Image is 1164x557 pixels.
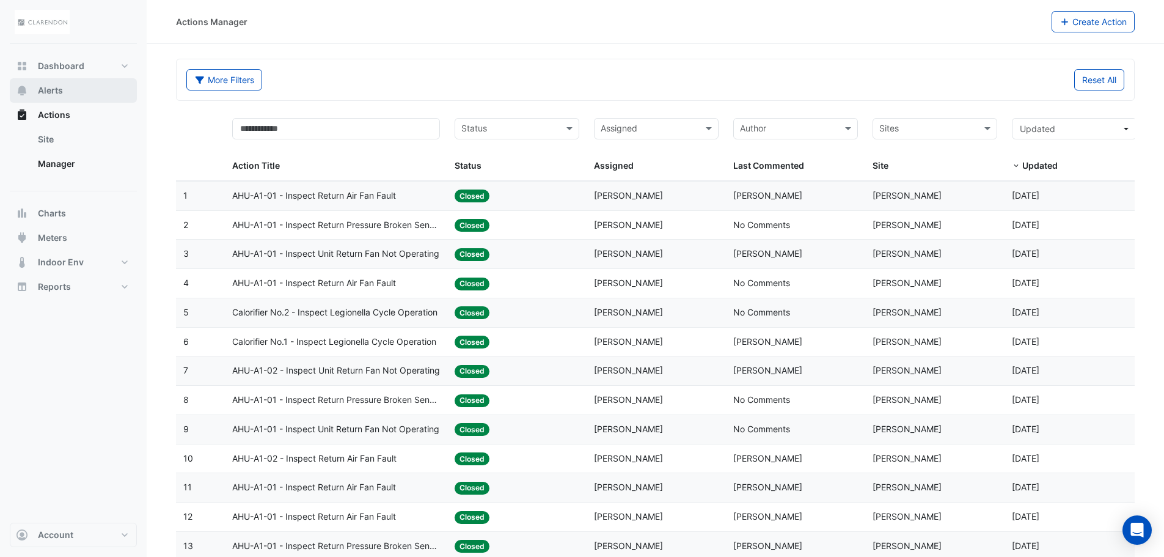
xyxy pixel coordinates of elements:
span: Closed [455,423,489,436]
span: [PERSON_NAME] [873,540,942,551]
div: Actions [10,127,137,181]
app-icon: Indoor Env [16,256,28,268]
span: 2025-08-13T09:37:07.474 [1012,190,1039,201]
span: Closed [455,190,489,202]
span: No Comments [733,278,790,288]
span: 2025-07-14T08:09:54.140 [1012,394,1039,405]
span: 5 [183,307,189,317]
span: [PERSON_NAME] [873,511,942,522]
button: Meters [10,226,137,250]
span: AHU-A1-01 - Inspect Return Pressure Broken Sensor [232,539,441,553]
span: 2025-07-16T09:01:57.899 [1012,365,1039,375]
span: Action Title [232,160,280,171]
span: Actions [38,109,70,121]
span: 2025-07-09T09:23:46.887 [1012,540,1039,551]
span: 1 [183,190,188,201]
button: Alerts [10,78,137,103]
span: [PERSON_NAME] [733,511,802,522]
span: AHU-A1-01 - Inspect Return Air Fan Fault [232,510,396,524]
span: [PERSON_NAME] [594,365,663,375]
span: 2 [183,219,188,230]
span: Account [38,529,73,541]
span: [PERSON_NAME] [594,219,663,230]
span: [PERSON_NAME] [594,424,663,434]
span: [PERSON_NAME] [733,540,802,551]
span: Indoor Env [38,256,84,268]
button: More Filters [186,69,262,90]
span: AHU-A1-01 - Inspect Unit Return Fan Not Operating [232,422,439,437]
span: [PERSON_NAME] [594,190,663,201]
button: Charts [10,201,137,226]
span: Last Commented [733,160,804,171]
span: 2025-08-12T09:01:19.335 [1012,278,1039,288]
span: AHU-A1-02 - Inspect Return Air Fan Fault [232,452,397,466]
span: [PERSON_NAME] [733,482,802,492]
span: [PERSON_NAME] [873,219,942,230]
span: Closed [455,452,489,465]
span: [PERSON_NAME] [594,482,663,492]
span: Reports [38,281,71,293]
span: AHU-A1-01 - Inspect Return Air Fan Fault [232,481,396,495]
span: [PERSON_NAME] [873,424,942,434]
span: Assigned [594,160,634,171]
app-icon: Reports [16,281,28,293]
button: Account [10,523,137,547]
button: Reset All [1074,69,1124,90]
span: AHU-A1-01 - Inspect Unit Return Fan Not Operating [232,247,439,261]
span: 2025-07-14T08:09:45.462 [1012,424,1039,434]
span: [PERSON_NAME] [873,336,942,347]
span: [PERSON_NAME] [594,307,663,317]
a: Manager [28,152,137,176]
span: 2025-07-14T08:09:36.703 [1012,453,1039,463]
span: Dashboard [38,60,84,72]
span: Closed [455,306,489,319]
span: 9 [183,424,189,434]
span: No Comments [733,394,790,405]
span: AHU-A1-01 - Inspect Return Pressure Broken Sensor [232,218,441,232]
button: Indoor Env [10,250,137,275]
span: Closed [455,511,489,524]
span: [PERSON_NAME] [873,482,942,492]
span: Calorifier No.1 - Inspect Legionella Cycle Operation [232,335,436,349]
span: [PERSON_NAME] [733,336,802,347]
button: Actions [10,103,137,127]
span: [PERSON_NAME] [733,190,802,201]
span: Meters [38,232,67,244]
span: [PERSON_NAME] [594,511,663,522]
span: Closed [455,394,489,407]
span: [PERSON_NAME] [873,307,942,317]
button: Reports [10,275,137,299]
span: No Comments [733,424,790,434]
div: Actions Manager [176,15,247,28]
span: [PERSON_NAME] [733,453,802,463]
app-icon: Alerts [16,84,28,97]
span: 2025-08-12T16:04:10.907 [1012,248,1039,259]
span: [PERSON_NAME] [873,453,942,463]
span: Site [873,160,888,171]
span: Status [455,160,481,171]
span: 7 [183,365,188,375]
span: Closed [455,278,489,290]
span: Charts [38,207,66,219]
span: AHU-A1-02 - Inspect Unit Return Fan Not Operating [232,364,440,378]
span: [PERSON_NAME] [594,540,663,551]
span: AHU-A1-01 - Inspect Return Air Fan Fault [232,189,396,203]
span: AHU-A1-01 - Inspect Return Air Fan Fault [232,276,396,290]
span: [PERSON_NAME] [873,278,942,288]
span: 2025-08-12T16:04:51.000 [1012,219,1039,230]
span: [PERSON_NAME] [873,190,942,201]
span: [PERSON_NAME] [873,365,942,375]
button: Create Action [1052,11,1135,32]
span: [PERSON_NAME] [873,394,942,405]
button: Updated [1012,118,1137,139]
span: 12 [183,511,192,522]
span: [PERSON_NAME] [594,248,663,259]
span: Updated [1020,124,1055,134]
app-icon: Meters [16,232,28,244]
app-icon: Actions [16,109,28,121]
span: [PERSON_NAME] [594,394,663,405]
span: Closed [455,365,489,378]
div: Open Intercom Messenger [1122,515,1152,545]
span: [PERSON_NAME] [733,365,802,375]
span: 2025-07-09T12:43:04.147 [1012,511,1039,522]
